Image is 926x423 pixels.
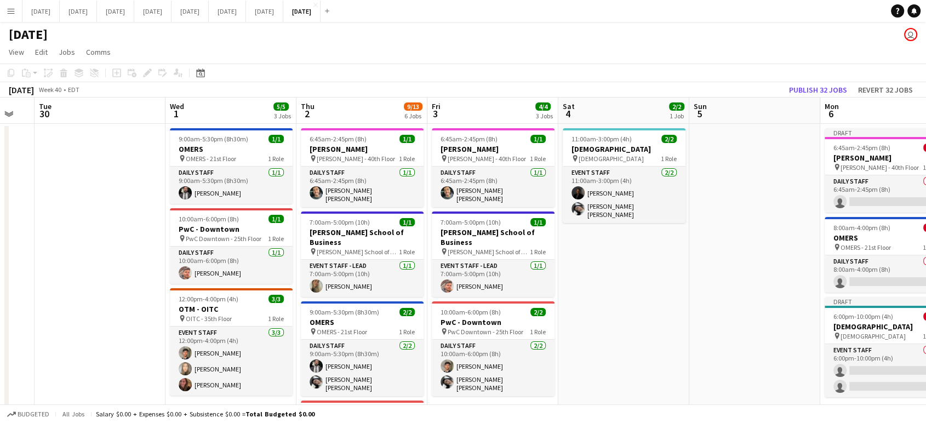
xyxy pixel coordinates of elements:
[82,45,115,59] a: Comms
[96,410,315,418] div: Salary $0.00 + Expenses $0.00 + Subsistence $0.00 =
[9,84,34,95] div: [DATE]
[59,47,75,57] span: Jobs
[283,1,321,22] button: [DATE]
[172,1,209,22] button: [DATE]
[245,410,315,418] span: Total Budgeted $0.00
[22,1,60,22] button: [DATE]
[86,47,111,57] span: Comms
[4,45,28,59] a: View
[785,83,851,97] button: Publish 32 jobs
[9,47,24,57] span: View
[31,45,52,59] a: Edit
[54,45,79,59] a: Jobs
[134,1,172,22] button: [DATE]
[246,1,283,22] button: [DATE]
[9,26,48,43] h1: [DATE]
[60,410,87,418] span: All jobs
[209,1,246,22] button: [DATE]
[68,85,79,94] div: EDT
[5,408,51,420] button: Budgeted
[35,47,48,57] span: Edit
[904,28,917,41] app-user-avatar: Jolanta Rokowski
[97,1,134,22] button: [DATE]
[854,83,917,97] button: Revert 32 jobs
[18,410,49,418] span: Budgeted
[60,1,97,22] button: [DATE]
